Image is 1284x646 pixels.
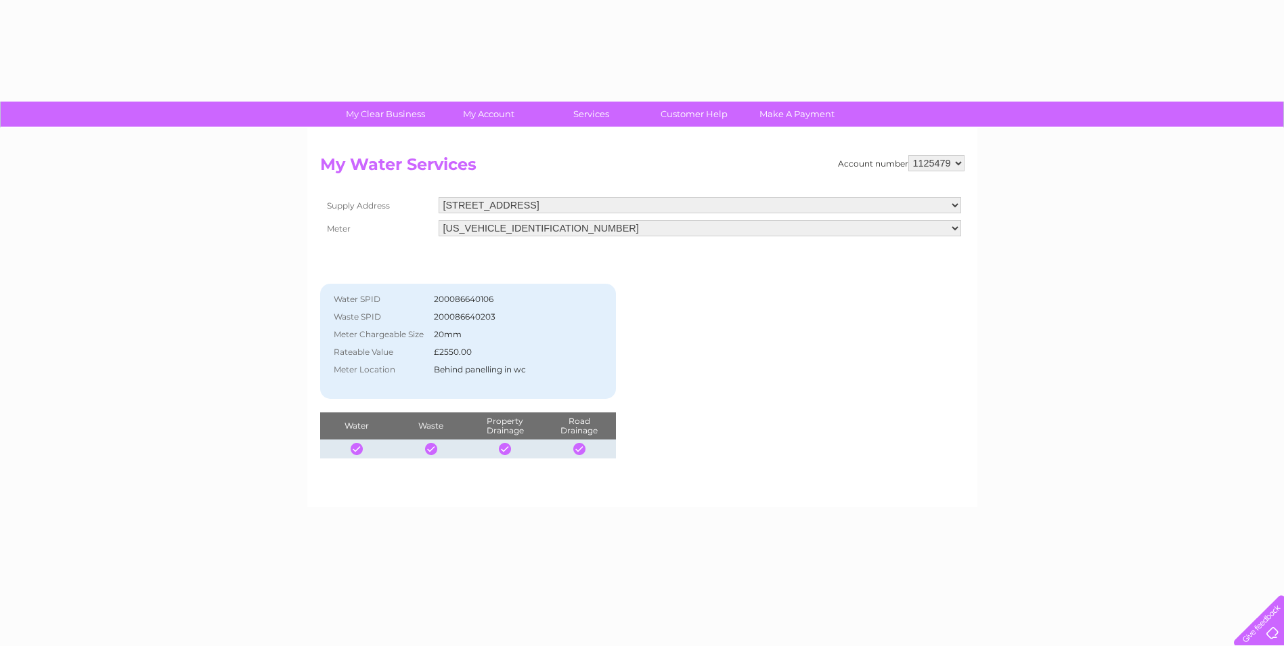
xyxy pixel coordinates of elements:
a: My Account [433,102,544,127]
th: Waste SPID [327,308,430,326]
th: Property Drainage [468,412,541,439]
th: Waste [394,412,468,439]
th: Meter [320,217,435,240]
a: Customer Help [638,102,750,127]
td: 20mm [430,326,586,343]
th: Rateable Value [327,343,430,361]
a: Make A Payment [741,102,853,127]
th: Meter Location [327,361,430,379]
td: Behind panelling in wc [430,361,586,379]
th: Meter Chargeable Size [327,326,430,343]
div: Account number [838,155,965,171]
td: 200086640203 [430,308,586,326]
th: Supply Address [320,194,435,217]
a: Services [535,102,647,127]
td: £2550.00 [430,343,586,361]
th: Water SPID [327,290,430,308]
th: Road Drainage [542,412,617,439]
h2: My Water Services [320,155,965,181]
td: 200086640106 [430,290,586,308]
th: Water [320,412,394,439]
a: My Clear Business [330,102,441,127]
